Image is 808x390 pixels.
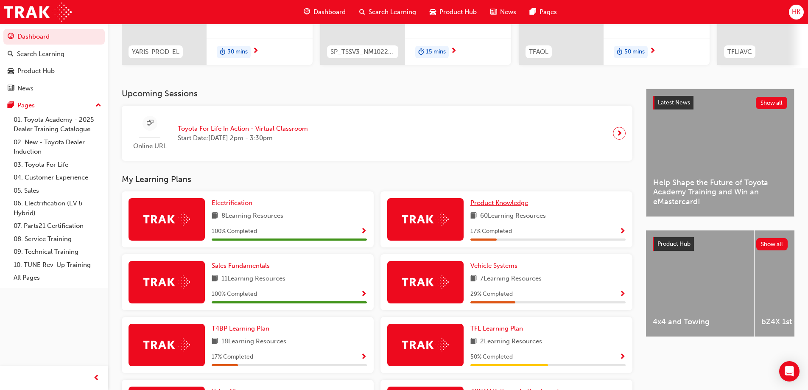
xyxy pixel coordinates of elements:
[529,47,548,57] span: TFAOL
[122,89,632,98] h3: Upcoming Sessions
[3,63,105,79] a: Product Hub
[523,3,564,21] a: pages-iconPages
[470,325,523,332] span: TFL Learning Plan
[619,289,626,300] button: Show Progress
[439,7,477,17] span: Product Hub
[10,258,105,272] a: 10. TUNE Rev-Up Training
[418,47,424,58] span: duration-icon
[297,3,352,21] a: guage-iconDashboard
[220,47,226,58] span: duration-icon
[653,237,788,251] a: Product HubShow all
[649,48,656,55] span: next-icon
[470,352,513,362] span: 50 % Completed
[17,49,64,59] div: Search Learning
[10,184,105,197] a: 05. Sales
[470,289,513,299] span: 29 % Completed
[252,48,259,55] span: next-icon
[8,33,14,41] span: guage-icon
[470,198,531,208] a: Product Knowledge
[619,291,626,298] span: Show Progress
[484,3,523,21] a: news-iconNews
[17,101,35,110] div: Pages
[470,324,526,334] a: TFL Learning Plan
[480,211,546,222] span: 60 Learning Resources
[470,274,477,284] span: book-icon
[221,337,286,347] span: 18 Learning Resources
[727,47,752,57] span: TFLIAVC
[10,219,105,233] a: 07. Parts21 Certification
[430,7,436,17] span: car-icon
[619,354,626,361] span: Show Progress
[779,361,800,382] div: Open Intercom Messenger
[330,47,395,57] span: SP_TSSV3_NM1022_EL
[789,5,804,20] button: HK
[361,354,367,361] span: Show Progress
[3,81,105,96] a: News
[402,275,449,289] img: Trak
[470,211,477,222] span: book-icon
[3,98,105,113] button: Pages
[95,100,101,111] span: up-icon
[212,199,252,207] span: Electrification
[227,47,248,57] span: 30 mins
[361,228,367,236] span: Show Progress
[3,29,105,45] a: Dashboard
[212,274,218,284] span: book-icon
[480,337,542,347] span: 2 Learning Resources
[470,337,477,347] span: book-icon
[423,3,484,21] a: car-iconProduct Hub
[10,233,105,246] a: 08. Service Training
[122,174,632,184] h3: My Learning Plans
[450,48,457,55] span: next-icon
[530,7,536,17] span: pages-icon
[361,352,367,362] button: Show Progress
[540,7,557,17] span: Pages
[10,171,105,184] a: 04. Customer Experience
[500,7,516,17] span: News
[212,325,269,332] span: T4BP Learning Plan
[653,96,787,109] a: Latest NewsShow all
[10,113,105,136] a: 01. Toyota Academy - 2025 Dealer Training Catalogue
[212,324,273,334] a: T4BP Learning Plan
[619,352,626,362] button: Show Progress
[361,289,367,300] button: Show Progress
[470,227,512,236] span: 17 % Completed
[646,89,794,217] a: Latest NewsShow allHelp Shape the Future of Toyota Academy Training and Win an eMastercard!
[657,240,691,247] span: Product Hub
[93,373,100,384] span: prev-icon
[402,338,449,351] img: Trak
[129,112,626,154] a: Online URLToyota For Life In Action - Virtual ClassroomStart Date:[DATE] 2pm - 3:30pm
[212,211,218,222] span: book-icon
[212,289,257,299] span: 100 % Completed
[792,7,800,17] span: HK
[3,46,105,62] a: Search Learning
[369,7,416,17] span: Search Learning
[10,271,105,284] a: All Pages
[221,211,283,222] span: 8 Learning Resources
[619,228,626,236] span: Show Progress
[212,227,257,236] span: 100 % Completed
[646,230,754,337] a: 4x4 and Towing
[653,317,747,327] span: 4x4 and Towing
[212,352,253,362] span: 17 % Completed
[8,51,14,58] span: search-icon
[212,261,273,271] a: Sales Fundamentals
[10,197,105,219] a: 06. Electrification (EV & Hybrid)
[470,261,521,271] a: Vehicle Systems
[10,245,105,258] a: 09. Technical Training
[361,291,367,298] span: Show Progress
[756,97,788,109] button: Show all
[4,3,72,22] img: Trak
[359,7,365,17] span: search-icon
[17,84,34,93] div: News
[178,133,308,143] span: Start Date: [DATE] 2pm - 3:30pm
[178,124,308,134] span: Toyota For Life In Action - Virtual Classroom
[313,7,346,17] span: Dashboard
[616,127,623,139] span: next-icon
[658,99,690,106] span: Latest News
[361,226,367,237] button: Show Progress
[653,178,787,207] span: Help Shape the Future of Toyota Academy Training and Win an eMastercard!
[17,66,55,76] div: Product Hub
[129,141,171,151] span: Online URL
